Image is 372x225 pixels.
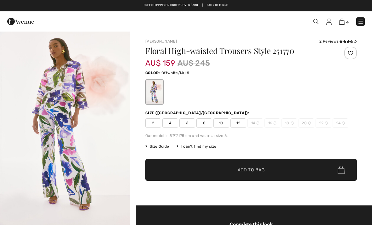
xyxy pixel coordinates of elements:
[282,118,297,128] span: 18
[230,118,246,128] span: 12
[145,159,357,181] button: Add to Bag
[162,118,178,128] span: 4
[146,80,163,104] div: Offwhite/Multi
[145,52,175,68] span: AU$ 159
[325,121,328,125] img: ring-m.svg
[357,19,364,25] img: Menu
[145,47,322,55] h1: Floral High-waisted Trousers Style 251770
[308,121,311,125] img: ring-m.svg
[339,18,349,25] a: 4
[145,71,160,75] span: Color:
[326,19,332,25] img: My Info
[238,167,265,173] span: Add to Bag
[313,19,319,24] img: Search
[316,118,331,128] span: 22
[145,110,251,116] div: Size ([GEOGRAPHIC_DATA]/[GEOGRAPHIC_DATA]):
[145,144,169,149] span: Size Guide
[346,20,349,25] span: 4
[247,118,263,128] span: 14
[273,121,276,125] img: ring-m.svg
[177,144,216,149] div: I can't find my size
[7,18,34,24] a: 1ère Avenue
[179,118,195,128] span: 6
[145,133,357,139] div: Our model is 5'9"/175 cm and wears a size 6.
[177,57,210,69] span: AU$ 245
[7,15,34,28] img: 1ère Avenue
[256,121,259,125] img: ring-m.svg
[207,3,229,8] a: Easy Returns
[291,121,294,125] img: ring-m.svg
[213,118,229,128] span: 10
[338,166,345,174] img: Bag.svg
[161,71,189,75] span: Offwhite/Multi
[319,38,357,44] div: 2 Reviews
[342,121,345,125] img: ring-m.svg
[196,118,212,128] span: 8
[339,19,345,25] img: Shopping Bag
[264,118,280,128] span: 16
[333,118,348,128] span: 24
[145,39,177,44] a: [PERSON_NAME]
[145,118,161,128] span: 2
[299,118,314,128] span: 20
[144,3,198,8] a: Free shipping on orders over $180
